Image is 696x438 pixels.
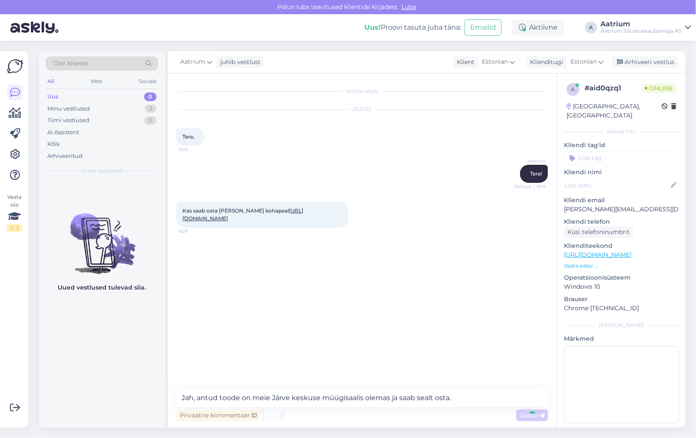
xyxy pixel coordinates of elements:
p: Vaata edasi ... [564,262,679,270]
b: Uus! [364,23,381,31]
img: No chats [39,198,165,275]
span: 9:28 [179,146,211,153]
div: All [46,76,55,87]
div: Aktiivne [512,20,564,35]
span: Kas saab osta [PERSON_NAME] kohapeal [182,207,303,222]
p: Kliendi nimi [564,168,679,177]
div: AI Assistent [47,128,79,137]
div: Kliendi info [564,128,679,136]
div: Vestlus algas [176,87,548,95]
p: Operatsioonisüsteem [564,273,679,282]
span: Uued vestlused [82,167,122,175]
img: Askly Logo [7,58,23,74]
p: Märkmed [564,334,679,343]
div: Klienditugi [527,58,563,67]
span: Estonian [570,57,597,67]
span: Aatrium [513,158,545,164]
p: Kliendi telefon [564,217,679,226]
div: A [585,22,597,34]
div: juhib vestlust [217,58,261,67]
div: 2 [145,105,157,113]
p: Brauser [564,295,679,304]
p: Kliendi email [564,196,679,205]
button: Emailid [465,19,502,36]
div: 0 [144,116,157,125]
div: Aatrium Sisustuskaubamaja AS [601,28,681,34]
p: Kliendi tag'id [564,141,679,150]
span: Aatrium [180,57,205,67]
p: Chrome [TECHNICAL_ID] [564,304,679,313]
span: Tere, [182,133,194,140]
div: Web [89,76,104,87]
div: Minu vestlused [47,105,90,113]
span: Tere! [530,170,542,177]
div: Arhiveeri vestlus [612,56,678,68]
span: Online [641,83,676,93]
a: [URL][DOMAIN_NAME] [564,251,631,259]
div: [PERSON_NAME] [564,321,679,329]
div: Aatrium [601,21,681,28]
div: Proovi tasuta juba täna: [364,22,461,33]
div: Küsi telefoninumbrit [564,226,633,238]
span: a [571,86,575,93]
input: Lisa nimi [564,181,669,190]
span: Nähtud ✓ 9:29 [513,183,545,190]
div: Uus [47,93,59,101]
div: Tiimi vestlused [47,116,89,125]
div: Klient [453,58,474,67]
div: [GEOGRAPHIC_DATA], [GEOGRAPHIC_DATA] [567,102,662,120]
p: Uued vestlused tulevad siia. [58,283,146,292]
span: Estonian [482,57,508,67]
div: # aid0qzq1 [585,83,641,93]
span: 9:29 [179,228,211,234]
div: 2 / 3 [7,224,22,232]
p: [PERSON_NAME][EMAIL_ADDRESS][DOMAIN_NAME] [564,205,679,214]
div: Vaata siia [7,193,22,232]
input: Lisa tag [564,151,679,164]
p: Windows 10 [564,282,679,291]
span: Otsi kliente [53,59,88,68]
div: Socials [137,76,158,87]
p: Klienditeekond [564,241,679,250]
div: Arhiveeritud [47,152,83,160]
div: 0 [144,93,157,101]
div: Kõik [47,140,60,148]
a: AatriumAatrium Sisustuskaubamaja AS [601,21,691,34]
div: [DATE] [176,105,548,113]
span: Luba [399,3,419,11]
